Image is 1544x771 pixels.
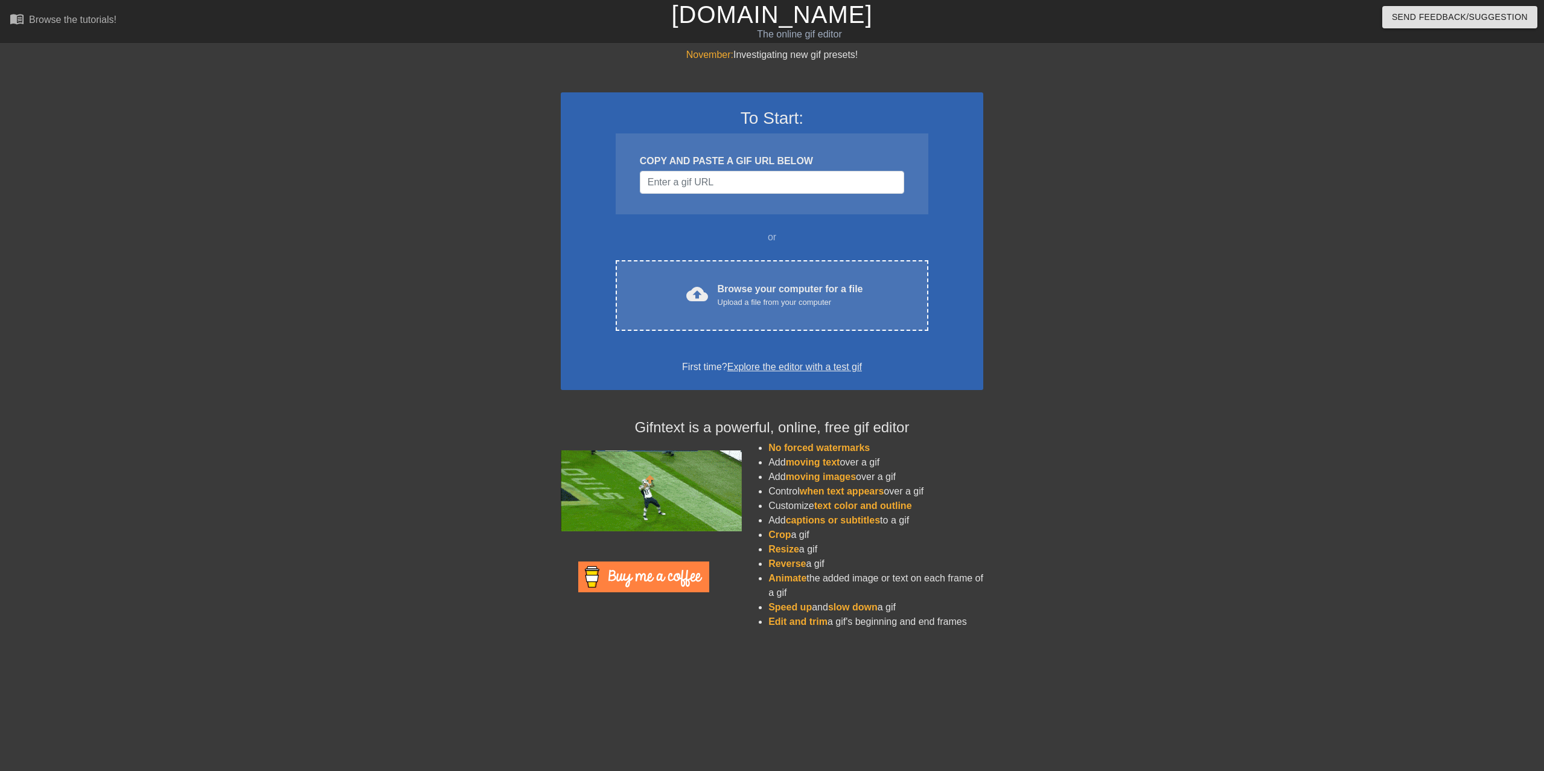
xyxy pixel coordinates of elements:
[768,558,806,569] span: Reverse
[1382,6,1537,28] button: Send Feedback/Suggestion
[10,11,24,26] span: menu_book
[768,573,806,583] span: Animate
[768,499,983,513] li: Customize
[768,443,870,453] span: No forced watermarks
[561,48,983,62] div: Investigating new gif presets!
[786,515,880,525] span: captions or subtitles
[768,557,983,571] li: a gif
[814,501,912,511] span: text color and outline
[768,455,983,470] li: Add over a gif
[29,14,116,25] div: Browse the tutorials!
[768,484,983,499] li: Control over a gif
[640,171,904,194] input: Username
[768,600,983,615] li: and a gif
[768,616,828,627] span: Edit and trim
[768,615,983,629] li: a gif's beginning and end frames
[800,486,884,496] span: when text appears
[576,360,968,374] div: First time?
[576,108,968,129] h3: To Start:
[828,602,878,612] span: slow down
[768,529,791,540] span: Crop
[768,544,799,554] span: Resize
[10,11,116,30] a: Browse the tutorials!
[521,27,1079,42] div: The online gif editor
[686,283,708,305] span: cloud_upload
[718,282,863,309] div: Browse your computer for a file
[561,419,983,437] h4: Gifntext is a powerful, online, free gif editor
[1392,10,1528,25] span: Send Feedback/Suggestion
[671,1,872,28] a: [DOMAIN_NAME]
[592,230,952,245] div: or
[727,362,862,372] a: Explore the editor with a test gif
[768,602,812,612] span: Speed up
[768,513,983,528] li: Add to a gif
[768,470,983,484] li: Add over a gif
[768,571,983,600] li: the added image or text on each frame of a gif
[578,561,709,592] img: Buy Me A Coffee
[786,472,856,482] span: moving images
[686,50,733,60] span: November:
[768,528,983,542] li: a gif
[786,457,840,467] span: moving text
[561,450,742,531] img: football_small.gif
[640,154,904,168] div: COPY AND PASTE A GIF URL BELOW
[718,296,863,309] div: Upload a file from your computer
[768,542,983,557] li: a gif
